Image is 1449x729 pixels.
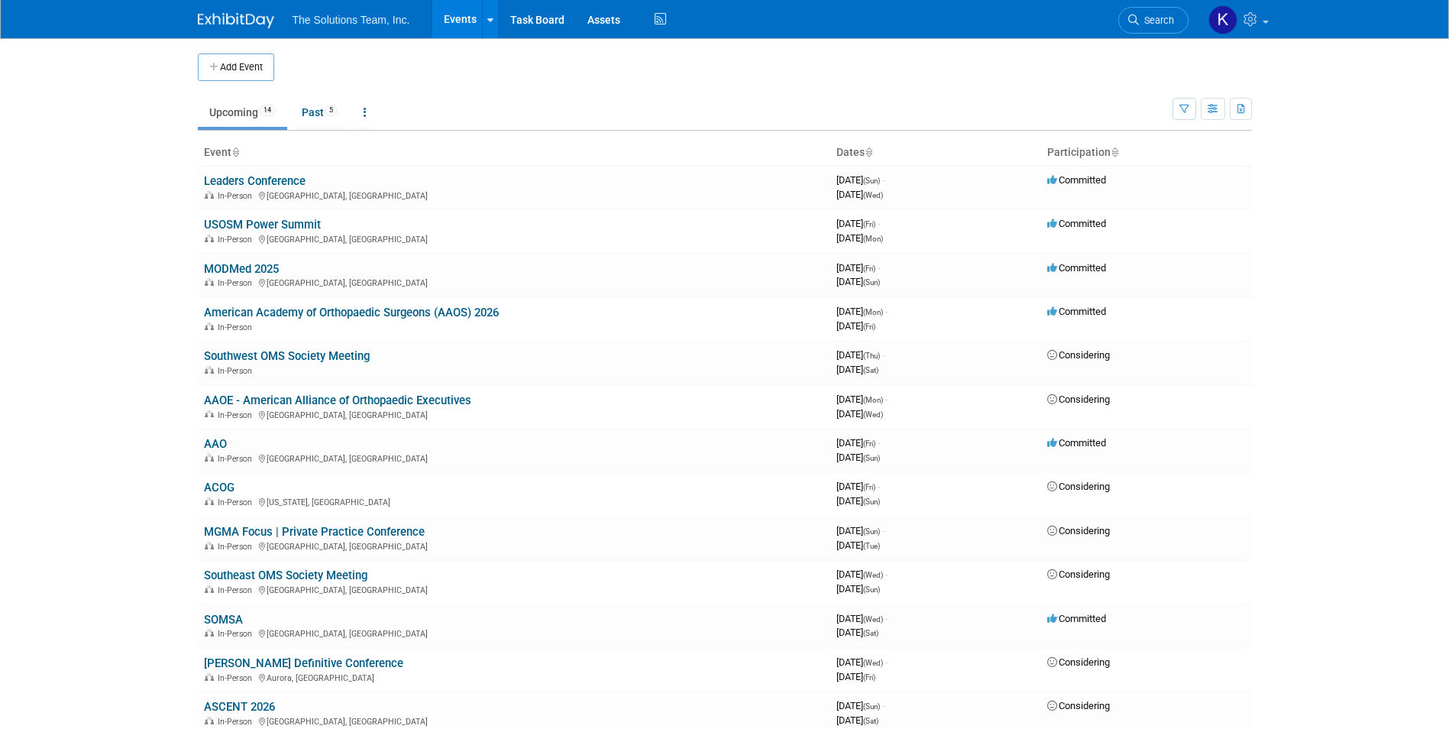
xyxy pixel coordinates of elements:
span: The Solutions Team, Inc. [293,14,410,26]
span: Committed [1047,218,1106,229]
span: (Sat) [863,629,878,637]
span: (Sun) [863,278,880,287]
img: In-Person Event [205,235,214,242]
span: [DATE] [836,671,875,682]
span: [DATE] [836,525,885,536]
img: Kaelon Harris [1208,5,1237,34]
span: In-Person [218,410,257,420]
img: ExhibitDay [198,13,274,28]
span: [DATE] [836,700,885,711]
div: [GEOGRAPHIC_DATA], [GEOGRAPHIC_DATA] [204,714,824,727]
span: In-Person [218,717,257,727]
span: - [882,349,885,361]
img: In-Person Event [205,542,214,549]
span: (Wed) [863,659,883,667]
span: In-Person [218,497,257,507]
img: In-Person Event [205,454,214,462]
span: [DATE] [836,394,888,405]
div: [GEOGRAPHIC_DATA], [GEOGRAPHIC_DATA] [204,452,824,464]
span: [DATE] [836,437,880,449]
th: Event [198,140,830,166]
span: - [885,569,888,580]
span: In-Person [218,629,257,639]
span: (Wed) [863,615,883,624]
span: [DATE] [836,452,880,463]
div: [GEOGRAPHIC_DATA], [GEOGRAPHIC_DATA] [204,232,824,245]
span: In-Person [218,235,257,245]
div: [GEOGRAPHIC_DATA], [GEOGRAPHIC_DATA] [204,276,824,288]
button: Add Event [198,53,274,81]
span: Considering [1047,525,1110,536]
span: Committed [1047,306,1106,317]
a: Southeast OMS Society Meeting [204,569,367,582]
span: - [885,394,888,405]
span: [DATE] [836,262,880,274]
a: Leaders Conference [204,174,306,188]
img: In-Person Event [205,629,214,637]
a: MODMed 2025 [204,262,279,276]
span: (Fri) [863,220,875,228]
span: Considering [1047,349,1110,361]
span: (Fri) [863,264,875,273]
span: [DATE] [836,583,880,595]
span: In-Person [218,366,257,376]
a: Sort by Start Date [865,146,872,158]
a: Sort by Participation Type [1111,146,1118,158]
span: [DATE] [836,408,883,420]
span: [DATE] [836,189,883,200]
span: In-Person [218,454,257,464]
span: (Fri) [863,483,875,491]
span: [DATE] [836,481,880,492]
span: [DATE] [836,364,878,375]
span: [DATE] [836,539,880,551]
span: In-Person [218,542,257,552]
span: In-Person [218,278,257,288]
a: AAO [204,437,227,451]
span: - [878,481,880,492]
span: Considering [1047,394,1110,405]
span: (Thu) [863,352,880,360]
span: [DATE] [836,349,885,361]
span: (Sun) [863,497,880,506]
span: - [885,656,888,668]
span: (Sun) [863,454,880,462]
span: (Mon) [863,308,883,316]
img: In-Person Event [205,191,214,199]
span: Considering [1047,569,1110,580]
span: Search [1139,15,1174,26]
span: Committed [1047,262,1106,274]
span: Committed [1047,437,1106,449]
span: (Fri) [863,439,875,448]
span: Considering [1047,481,1110,492]
span: In-Person [218,191,257,201]
span: (Tue) [863,542,880,550]
span: Committed [1047,613,1106,624]
span: (Sun) [863,585,880,594]
a: SOMSA [204,613,243,627]
img: In-Person Event [205,410,214,418]
img: In-Person Event [205,673,214,681]
span: [DATE] [836,714,878,726]
img: In-Person Event [205,585,214,593]
span: Considering [1047,700,1110,711]
img: In-Person Event [205,497,214,505]
a: American Academy of Orthopaedic Surgeons (AAOS) 2026 [204,306,499,319]
span: [DATE] [836,656,888,668]
a: USOSM Power Summit [204,218,321,232]
span: [DATE] [836,306,888,317]
img: In-Person Event [205,717,214,724]
span: [DATE] [836,495,880,507]
div: [GEOGRAPHIC_DATA], [GEOGRAPHIC_DATA] [204,627,824,639]
span: (Wed) [863,571,883,579]
span: (Sat) [863,366,878,374]
span: (Sun) [863,177,880,185]
span: (Mon) [863,235,883,243]
span: [DATE] [836,218,880,229]
span: (Wed) [863,410,883,419]
div: [GEOGRAPHIC_DATA], [GEOGRAPHIC_DATA] [204,189,824,201]
a: Past5 [290,98,349,127]
span: In-Person [218,673,257,683]
a: ACOG [204,481,234,494]
span: (Sat) [863,717,878,725]
span: [DATE] [836,276,880,287]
